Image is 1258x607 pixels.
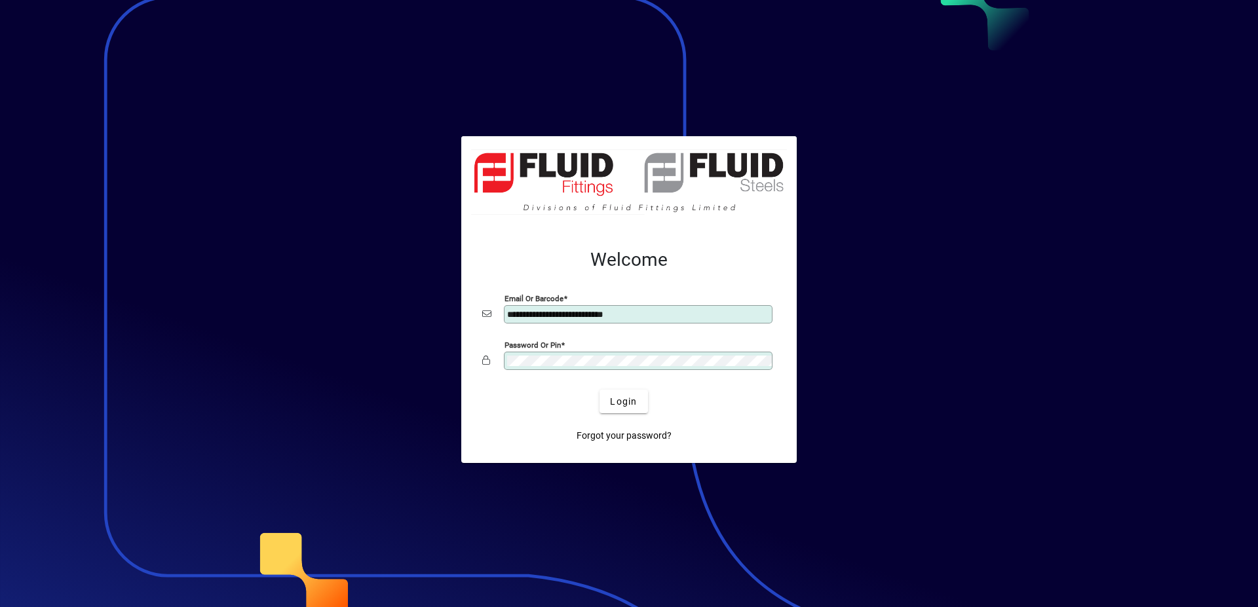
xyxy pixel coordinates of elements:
span: Login [610,395,637,409]
mat-label: Password or Pin [505,340,561,350]
span: Forgot your password? [577,429,672,443]
a: Forgot your password? [571,424,677,447]
button: Login [600,390,647,413]
h2: Welcome [482,249,776,271]
mat-label: Email or Barcode [505,294,563,303]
